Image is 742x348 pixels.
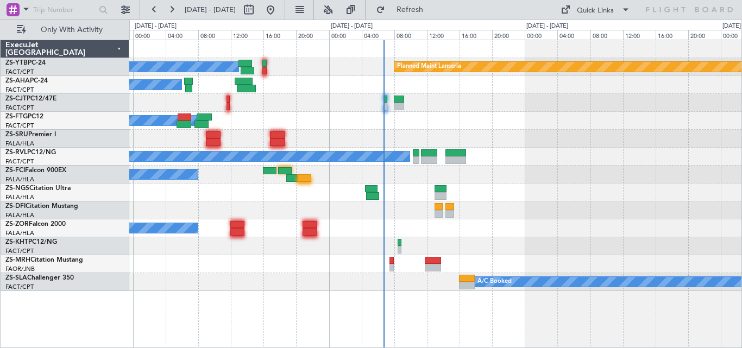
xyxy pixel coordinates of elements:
[5,149,56,156] a: ZS-RVLPC12/NG
[577,5,614,16] div: Quick Links
[28,26,115,34] span: Only With Activity
[5,265,35,273] a: FAOR/JNB
[526,22,568,31] div: [DATE] - [DATE]
[397,59,461,75] div: Planned Maint Lanseria
[5,239,57,245] a: ZS-KHTPC12/NG
[133,30,166,40] div: 00:00
[590,30,623,40] div: 08:00
[5,131,28,138] span: ZS-SRU
[5,131,56,138] a: ZS-SRUPremier I
[5,78,30,84] span: ZS-AHA
[5,157,34,166] a: FACT/CPT
[5,247,34,255] a: FACT/CPT
[5,175,34,184] a: FALA/HLA
[492,30,525,40] div: 20:00
[5,86,34,94] a: FACT/CPT
[5,239,28,245] span: ZS-KHT
[33,2,96,18] input: Trip Number
[5,122,34,130] a: FACT/CPT
[135,22,177,31] div: [DATE] - [DATE]
[5,60,46,66] a: ZS-YTBPC-24
[5,257,83,263] a: ZS-MRHCitation Mustang
[296,30,329,40] div: 20:00
[525,30,557,40] div: 00:00
[5,275,74,281] a: ZS-SLAChallenger 350
[623,30,656,40] div: 12:00
[5,257,30,263] span: ZS-MRH
[5,185,71,192] a: ZS-NGSCitation Ultra
[5,221,66,227] a: ZS-ZORFalcon 2000
[5,140,34,148] a: FALA/HLA
[5,113,28,120] span: ZS-FTG
[331,22,373,31] div: [DATE] - [DATE]
[460,30,492,40] div: 16:00
[5,283,34,291] a: FACT/CPT
[5,104,34,112] a: FACT/CPT
[185,5,236,15] span: [DATE] - [DATE]
[12,21,118,39] button: Only With Activity
[5,221,29,227] span: ZS-ZOR
[5,96,56,102] a: ZS-CJTPC12/47E
[5,203,26,210] span: ZS-DFI
[5,193,34,201] a: FALA/HLA
[688,30,721,40] div: 20:00
[5,203,78,210] a: ZS-DFICitation Mustang
[5,78,48,84] a: ZS-AHAPC-24
[166,30,198,40] div: 04:00
[5,68,34,76] a: FACT/CPT
[5,96,27,102] span: ZS-CJT
[5,60,28,66] span: ZS-YTB
[477,274,512,290] div: A/C Booked
[329,30,362,40] div: 00:00
[394,30,427,40] div: 08:00
[5,185,29,192] span: ZS-NGS
[5,275,27,281] span: ZS-SLA
[362,30,394,40] div: 04:00
[5,167,25,174] span: ZS-FCI
[387,6,433,14] span: Refresh
[5,229,34,237] a: FALA/HLA
[231,30,263,40] div: 12:00
[5,211,34,219] a: FALA/HLA
[555,1,636,18] button: Quick Links
[557,30,590,40] div: 04:00
[427,30,460,40] div: 12:00
[5,167,66,174] a: ZS-FCIFalcon 900EX
[371,1,436,18] button: Refresh
[5,149,27,156] span: ZS-RVL
[198,30,231,40] div: 08:00
[656,30,688,40] div: 16:00
[263,30,296,40] div: 16:00
[5,113,43,120] a: ZS-FTGPC12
